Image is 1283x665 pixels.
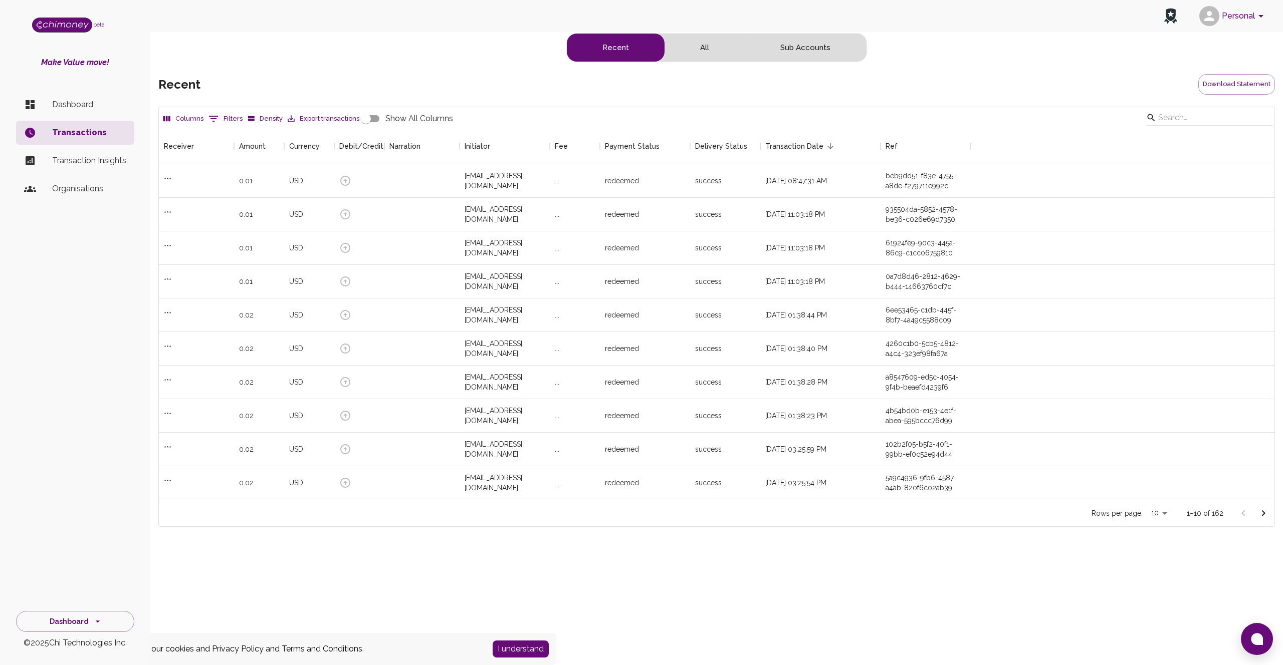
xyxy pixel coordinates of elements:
[289,411,303,421] div: USD
[284,128,334,164] div: Currency
[605,209,639,219] div: redeemed
[765,128,823,164] div: Transaction Date
[493,640,549,657] button: Accept cookies
[605,243,639,253] div: redeemed
[695,209,722,219] div: success
[760,433,881,466] div: [DATE] 03:25:59 PM
[159,128,234,164] div: Receiver
[760,366,881,399] div: [DATE] 01:38:28 PM
[555,377,559,387] div: ...
[886,473,966,493] div: 5a9c4936-9fb6-4587-a4ab-820f6c02ab39
[695,478,722,488] div: success
[1092,508,1143,518] p: Rows per page:
[886,406,966,426] div: 4b54bd0b-e153-4e1f-abea-595bccc76d99
[289,209,303,219] div: USD
[695,377,722,387] div: success
[245,111,285,127] button: Density
[164,128,194,164] div: Receiver
[555,276,559,286] div: ...
[158,77,200,93] h5: recent
[886,238,966,258] div: 61924fe9-90c3-445a-86c9-c1cc06759810
[239,444,254,454] div: 0.02
[52,155,126,167] p: Transaction Insights
[465,473,545,493] div: tech@interledger.org
[555,444,559,454] div: ...
[1241,623,1273,655] button: Open chat window
[465,271,545,291] div: tech@interledger.org
[460,128,550,164] div: Initiator
[212,644,264,653] a: Privacy Policy
[567,34,665,62] button: recent
[239,243,253,253] div: 0.01
[886,271,966,291] div: 0a7d8d46-2812-4629-b444-14663760cf7c
[385,113,453,125] span: Show All Columns
[555,209,559,219] div: ...
[289,344,303,354] div: USD
[206,111,245,127] button: Show filters
[1253,503,1273,523] button: Go to next page
[695,176,722,186] div: success
[886,204,966,224] div: 935504da-5852-4578-be36-c026e69d7350
[886,128,898,164] div: Ref
[239,377,254,387] div: 0.02
[339,128,383,164] div: Debit/Credit
[886,372,966,392] div: a8547609-ed5c-4054-9f4b-beaefd4239f6
[760,198,881,231] div: [DATE] 11:03:18 PM
[695,344,722,354] div: success
[886,305,966,325] div: 6ee53465-c1db-445f-8bf7-4a49c5588c09
[555,310,559,320] div: ...
[239,128,266,164] div: Amount
[695,243,722,253] div: success
[52,183,126,195] p: Organisations
[16,611,134,632] button: Dashboard
[605,310,639,320] div: redeemed
[605,128,660,164] div: Payment Status
[239,209,253,219] div: 0.01
[93,22,105,28] span: beta
[605,276,639,286] div: redeemed
[1198,74,1275,95] button: Download Statement
[13,643,478,655] div: By using this site, you are agreeing to our cookies and and .
[465,439,545,459] div: tech@interledger.org
[289,310,303,320] div: USD
[555,243,559,253] div: ...
[760,231,881,265] div: [DATE] 11:03:18 PM
[1158,110,1257,126] input: Search…
[695,310,722,320] div: success
[239,344,254,354] div: 0.02
[881,128,971,164] div: Ref
[760,399,881,433] div: [DATE] 01:38:23 PM
[760,265,881,298] div: [DATE] 11:03:18 PM
[289,176,303,186] div: USD
[32,18,92,33] img: Logo
[555,478,559,488] div: ...
[886,439,966,459] div: 102b2f05-b5f2-40f1-99bb-ef0c52e94d44
[52,127,126,139] p: Transactions
[239,411,254,421] div: 0.02
[239,310,254,320] div: 0.02
[566,33,867,62] div: text alignment
[886,171,966,191] div: beb9dd51-f83e-4755-a8de-f279711e992c
[465,128,490,164] div: Initiator
[239,176,253,186] div: 0.01
[52,99,126,111] p: Dashboard
[605,176,639,186] div: redeemed
[289,377,303,387] div: USD
[760,164,881,198] div: [DATE] 08:47:31 AM
[550,128,600,164] div: Fee
[665,34,745,62] button: all
[465,204,545,224] div: tech@interledger.org
[465,171,545,191] div: tech@interledger.org
[465,339,545,359] div: tech@interledger.org
[289,478,303,488] div: USD
[760,298,881,332] div: [DATE] 01:38:44 PM
[1187,508,1223,518] p: 1–10 of 162
[465,406,545,426] div: tech@interledger.org
[1146,110,1272,128] div: Search
[760,332,881,366] div: [DATE] 01:38:40 PM
[600,128,690,164] div: Payment Status
[555,344,559,354] div: ...
[465,305,545,325] div: tech@interledger.org
[605,478,639,488] div: redeemed
[239,276,253,286] div: 0.01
